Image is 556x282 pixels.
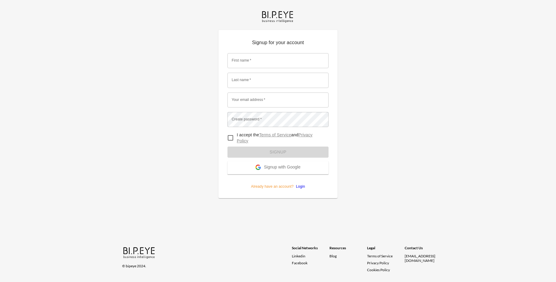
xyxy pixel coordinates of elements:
a: Cookies Policy [367,268,390,272]
img: bipeye-logo [122,246,157,259]
span: Linkedin [292,254,305,258]
a: Facebook [292,261,329,265]
a: Terms of Service [259,132,291,137]
a: Terms of Service [367,254,402,258]
div: [EMAIL_ADDRESS][DOMAIN_NAME] [405,254,442,263]
div: Social Networks [292,246,329,254]
a: Linkedin [292,254,329,258]
div: © bipeye 2024. [122,260,283,268]
button: Signup with Google [227,161,329,174]
div: Legal [367,246,405,254]
p: Already have an account? [227,174,329,189]
div: Resources [329,246,367,254]
a: Privacy Policy [367,261,389,265]
span: Facebook [292,261,307,265]
div: Contact Us [405,246,442,254]
img: bipeye-logo [261,10,295,23]
span: Signup with Google [264,165,300,171]
p: I accept the and [237,132,324,144]
p: Signup for your account [227,39,329,49]
a: Blog [329,254,337,258]
a: Login [294,184,305,189]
